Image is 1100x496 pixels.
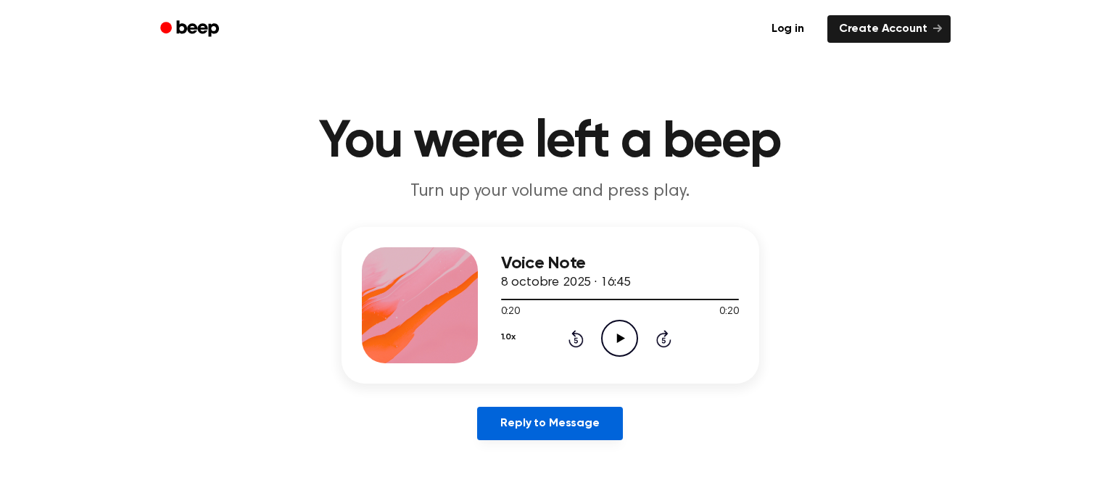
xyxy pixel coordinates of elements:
[501,254,739,273] h3: Voice Note
[179,116,922,168] h1: You were left a beep
[827,15,951,43] a: Create Account
[150,15,232,44] a: Beep
[477,407,622,440] a: Reply to Message
[501,276,631,289] span: 8 octobre 2025 · 16:45
[272,180,829,204] p: Turn up your volume and press play.
[501,325,516,350] button: 1.0x
[501,305,520,320] span: 0:20
[719,305,738,320] span: 0:20
[757,12,819,46] a: Log in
